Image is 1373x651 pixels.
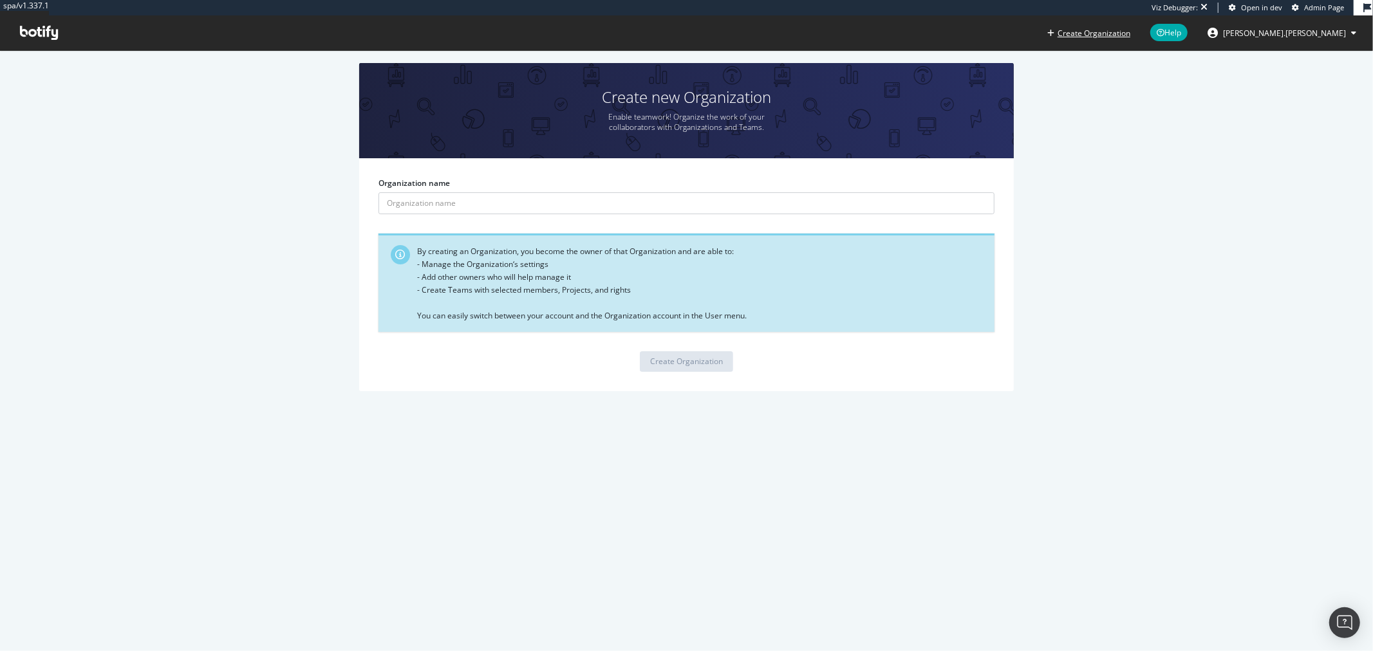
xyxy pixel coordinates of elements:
button: Create Organization [1047,27,1131,39]
button: [PERSON_NAME].[PERSON_NAME] [1197,23,1367,43]
div: By creating an Organization, you become the owner of that Organization and are able to: - Manage ... [417,245,985,322]
a: Open in dev [1229,3,1282,13]
input: Organization name [378,192,995,214]
a: Admin Page [1292,3,1344,13]
h1: Create new Organization [359,89,1014,105]
p: Enable teamwork! Organize the work of your collaborators with Organizations and Teams. [590,112,783,133]
button: Create Organization [640,351,733,372]
div: Open Intercom Messenger [1329,607,1360,638]
span: Help [1150,24,1188,41]
span: Open in dev [1241,3,1282,12]
div: Create Organization [650,356,723,367]
div: Viz Debugger: [1152,3,1198,13]
label: Organization name [378,178,450,188]
span: julien.sardin [1223,28,1346,39]
span: Admin Page [1304,3,1344,12]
